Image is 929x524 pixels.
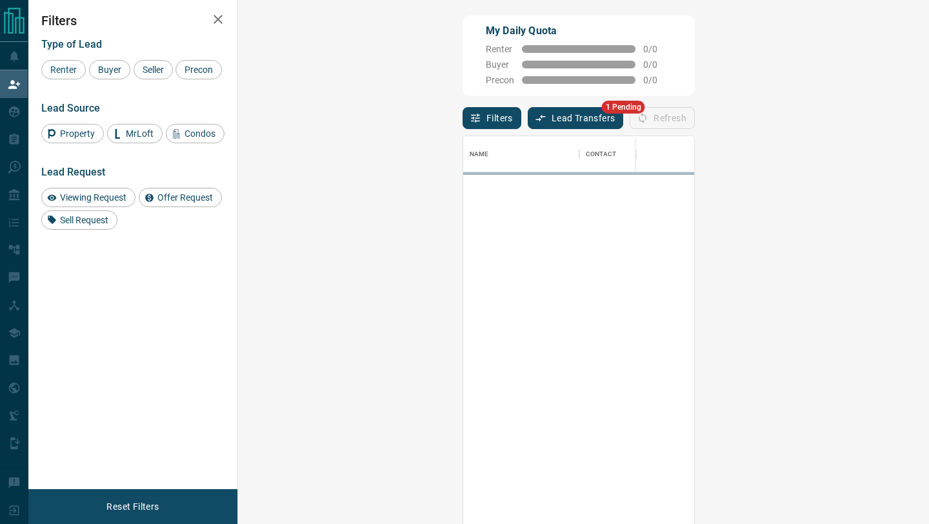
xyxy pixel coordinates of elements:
[134,60,173,79] div: Seller
[41,188,135,207] div: Viewing Request
[138,65,168,75] span: Seller
[41,102,100,114] span: Lead Source
[463,107,521,129] button: Filters
[41,60,86,79] div: Renter
[153,192,217,203] span: Offer Request
[41,166,105,178] span: Lead Request
[586,136,616,172] div: Contact
[41,13,225,28] h2: Filters
[602,101,645,114] span: 1 Pending
[121,128,158,139] span: MrLoft
[486,59,514,70] span: Buyer
[486,75,514,85] span: Precon
[180,65,217,75] span: Precon
[46,65,81,75] span: Renter
[166,124,225,143] div: Condos
[463,136,579,172] div: Name
[41,38,102,50] span: Type of Lead
[55,215,113,225] span: Sell Request
[643,59,672,70] span: 0 / 0
[180,128,220,139] span: Condos
[486,44,514,54] span: Renter
[486,23,672,39] p: My Daily Quota
[89,60,130,79] div: Buyer
[579,136,683,172] div: Contact
[107,124,163,143] div: MrLoft
[139,188,222,207] div: Offer Request
[470,136,489,172] div: Name
[94,65,126,75] span: Buyer
[55,192,131,203] span: Viewing Request
[643,75,672,85] span: 0 / 0
[528,107,624,129] button: Lead Transfers
[98,496,167,518] button: Reset Filters
[175,60,222,79] div: Precon
[41,210,117,230] div: Sell Request
[55,128,99,139] span: Property
[643,44,672,54] span: 0 / 0
[41,124,104,143] div: Property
